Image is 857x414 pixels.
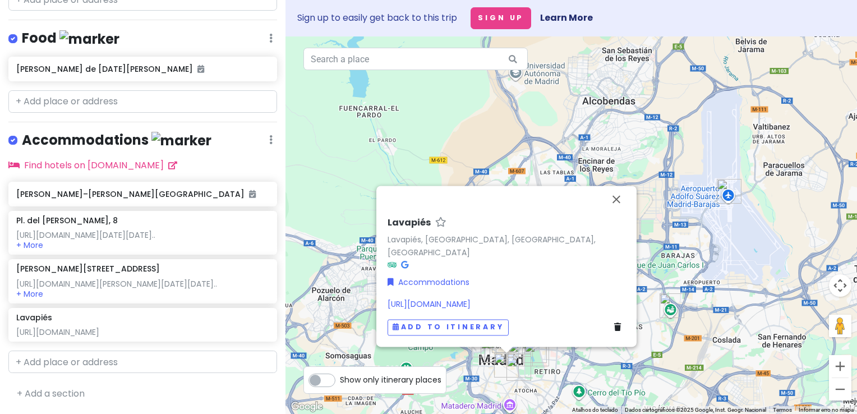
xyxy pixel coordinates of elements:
img: marker [59,30,119,48]
button: + More [16,240,43,250]
span: Show only itinerary places [340,374,441,386]
h4: Food [22,29,119,48]
a: Learn More [540,11,593,24]
a: [URL][DOMAIN_NAME] [388,298,471,310]
div: [URL][DOMAIN_NAME] [16,327,269,337]
a: Termos (abre em uma nova guia) [773,407,792,413]
i: Added to itinerary [197,65,204,73]
i: Google Maps [401,261,408,269]
div: [URL][DOMAIN_NAME][DATE][DATE].. [16,230,269,240]
div: Royal Palace of Madrid [472,333,496,357]
h4: Accommodations [22,131,211,150]
a: Informar erro no mapa [799,407,854,413]
input: + Add place or address [8,351,277,373]
button: Atalhos do teclado [572,406,618,414]
div: Riyadh Air Metropolitano [660,293,684,318]
button: Controles da câmera no mapa [829,274,851,297]
button: Add to itinerary [388,319,509,335]
a: Delete place [614,321,625,333]
button: Arraste o Pegman até o mapa para abrir o Street View [829,315,851,337]
input: + Add place or address [8,90,277,113]
h6: [PERSON_NAME][STREET_ADDRESS] [16,264,160,274]
button: Sign Up [471,7,531,29]
a: Abrir esta área no Google Maps (abre uma nova janela) [288,399,325,414]
a: + Add a section [17,387,85,400]
button: Fechar [603,186,630,213]
div: C. de Méndez Álvaro, 2 [506,356,531,381]
div: Palacio de Cristal [524,342,549,366]
button: Diminuir o zoom [829,378,851,401]
a: Find hotels on [DOMAIN_NAME] [8,159,177,172]
div: Mercado de San Miguel [481,338,505,363]
span: Dados cartográficos ©2025 Google, Inst. Geogr. Nacional [625,407,766,413]
h6: Lavapiés [388,217,431,229]
h6: Pl. del [PERSON_NAME], 8 [16,215,118,226]
div: Adolfo Suárez Madrid–Barajas Airport [717,179,741,204]
div: Pl. del Emperador Carlos V, 8 [506,353,531,378]
img: marker [151,132,211,149]
button: + More [16,289,43,299]
div: [URL][DOMAIN_NAME][PERSON_NAME][DATE][DATE].. [16,279,269,289]
input: Search a place [303,48,528,70]
img: Google [288,399,325,414]
i: Added to itinerary [249,190,256,198]
a: Lavapiés, [GEOGRAPHIC_DATA], [GEOGRAPHIC_DATA], [GEOGRAPHIC_DATA] [388,234,596,258]
div: Lavapiés [494,353,519,378]
h6: [PERSON_NAME] de [DATE][PERSON_NAME] [16,64,269,74]
button: Aumentar o zoom [829,355,851,378]
a: Accommodations [388,276,469,288]
h6: Lavapiés [16,312,52,323]
i: Tripadvisor [388,261,397,269]
h6: [PERSON_NAME]–[PERSON_NAME][GEOGRAPHIC_DATA] [16,189,269,199]
a: Star place [435,217,446,229]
